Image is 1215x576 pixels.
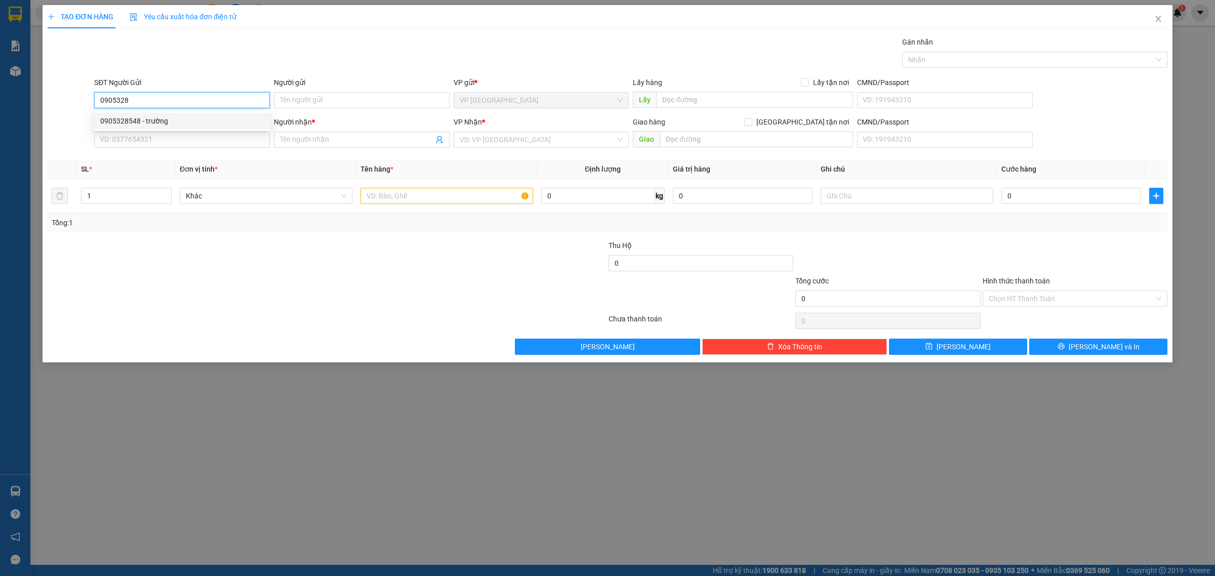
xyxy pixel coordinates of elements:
[1154,15,1162,23] span: close
[633,78,662,87] span: Lấy hàng
[81,165,89,173] span: SL
[607,313,794,331] div: Chưa thanh toán
[673,188,813,204] input: 0
[1069,341,1140,352] span: [PERSON_NAME] và In
[752,116,853,128] span: [GEOGRAPHIC_DATA] tận nơi
[274,77,450,88] div: Người gửi
[1029,339,1167,355] button: printer[PERSON_NAME] và In
[821,188,993,204] input: Ghi Chú
[633,92,656,108] span: Lấy
[609,241,632,250] span: Thu Hộ
[186,188,346,203] span: Khác
[585,165,621,173] span: Định lượng
[983,277,1050,285] label: Hình thức thanh toán
[778,341,822,352] span: Xóa Thông tin
[902,38,933,46] label: Gán nhãn
[52,188,68,204] button: delete
[1150,192,1163,200] span: plus
[581,341,635,352] span: [PERSON_NAME]
[702,339,887,355] button: deleteXóa Thông tin
[130,13,138,21] img: icon
[94,77,270,88] div: SĐT Người Gửi
[809,77,853,88] span: Lấy tận nơi
[1149,188,1163,204] button: plus
[48,13,113,21] span: TẠO ĐƠN HÀNG
[100,115,264,127] div: 0905328548 - trường
[633,131,660,147] span: Giao
[1144,5,1172,33] button: Close
[767,343,774,351] span: delete
[857,77,1033,88] div: CMND/Passport
[889,339,1027,355] button: save[PERSON_NAME]
[673,165,710,173] span: Giá trị hàng
[454,118,482,126] span: VP Nhận
[656,92,853,108] input: Dọc đường
[52,217,469,228] div: Tổng: 1
[633,118,665,126] span: Giao hàng
[460,93,623,108] span: VP Nha Trang
[817,159,997,179] th: Ghi chú
[857,116,1033,128] div: CMND/Passport
[925,343,933,351] span: save
[94,113,270,129] div: 0905328548 - trường
[655,188,665,204] span: kg
[360,165,393,173] span: Tên hàng
[130,13,236,21] span: Yêu cầu xuất hóa đơn điện tử
[454,77,629,88] div: VP gửi
[274,116,450,128] div: Người nhận
[435,136,443,144] span: user-add
[515,339,700,355] button: [PERSON_NAME]
[795,277,829,285] span: Tổng cước
[1001,165,1036,173] span: Cước hàng
[180,165,218,173] span: Đơn vị tính
[48,13,55,20] span: plus
[360,188,533,204] input: VD: Bàn, Ghế
[937,341,991,352] span: [PERSON_NAME]
[660,131,853,147] input: Dọc đường
[1058,343,1065,351] span: printer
